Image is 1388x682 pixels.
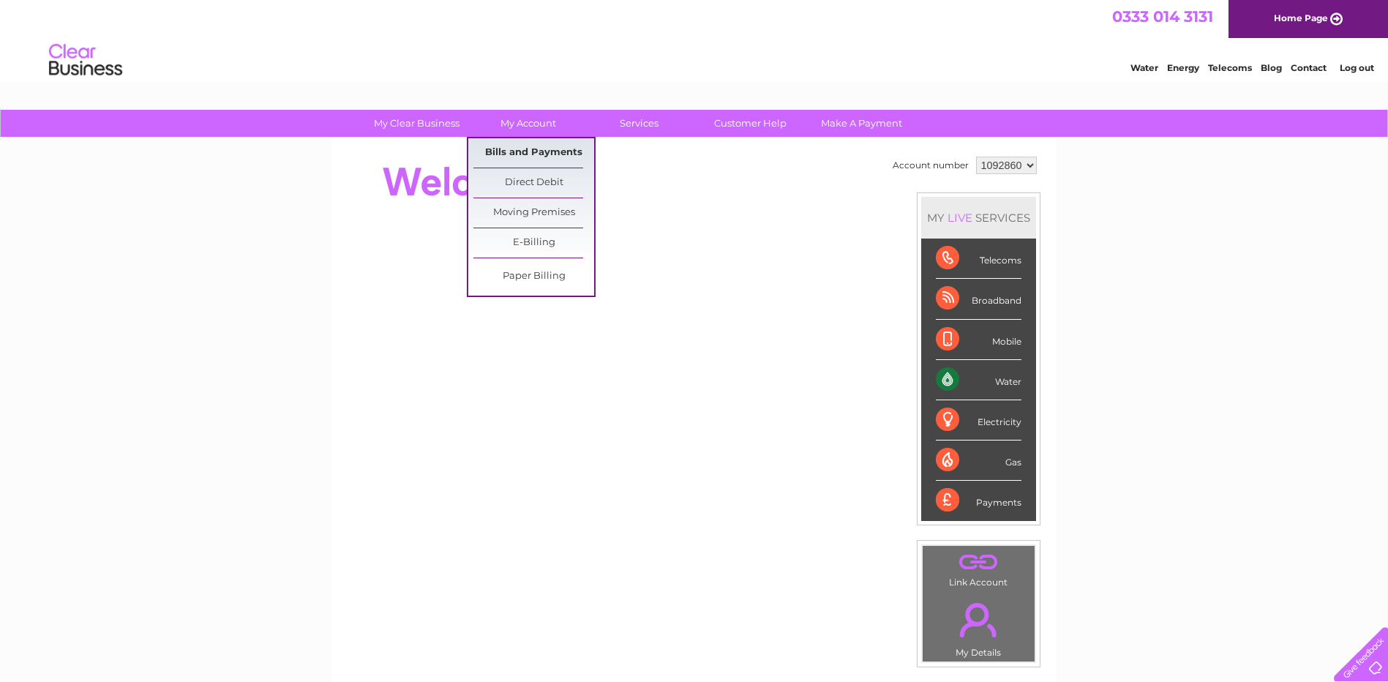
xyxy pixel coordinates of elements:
[936,320,1021,360] div: Mobile
[1291,62,1327,73] a: Contact
[936,360,1021,400] div: Water
[922,545,1035,591] td: Link Account
[1340,62,1374,73] a: Log out
[1112,7,1213,26] a: 0333 014 3131
[936,400,1021,441] div: Electricity
[936,481,1021,520] div: Payments
[936,441,1021,481] div: Gas
[579,110,699,137] a: Services
[1261,62,1282,73] a: Blog
[1130,62,1158,73] a: Water
[349,8,1040,71] div: Clear Business is a trading name of Verastar Limited (registered in [GEOGRAPHIC_DATA] No. 3667643...
[48,38,123,83] img: logo.png
[889,153,972,178] td: Account number
[473,198,594,228] a: Moving Premises
[473,138,594,168] a: Bills and Payments
[945,211,975,225] div: LIVE
[468,110,588,137] a: My Account
[926,550,1031,575] a: .
[1167,62,1199,73] a: Energy
[922,591,1035,662] td: My Details
[926,594,1031,645] a: .
[356,110,477,137] a: My Clear Business
[1208,62,1252,73] a: Telecoms
[936,279,1021,319] div: Broadband
[473,262,594,291] a: Paper Billing
[473,168,594,198] a: Direct Debit
[473,228,594,258] a: E-Billing
[690,110,811,137] a: Customer Help
[921,197,1036,239] div: MY SERVICES
[936,239,1021,279] div: Telecoms
[801,110,922,137] a: Make A Payment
